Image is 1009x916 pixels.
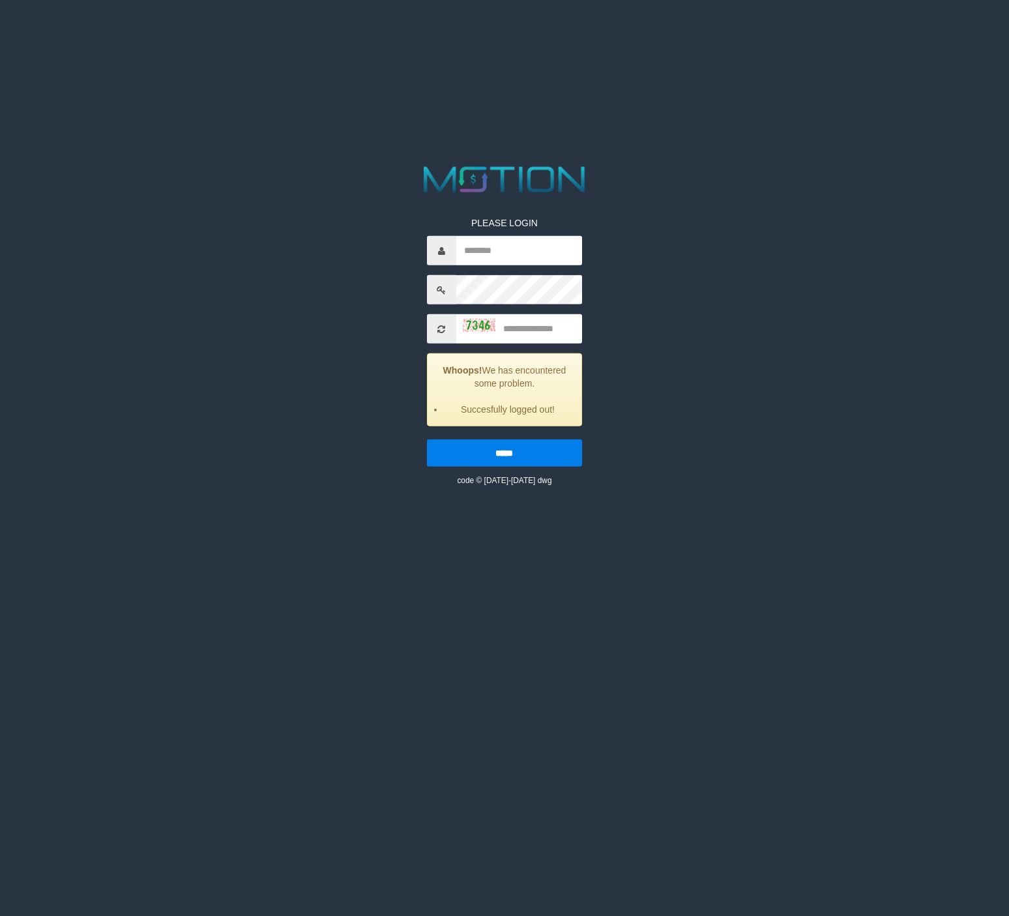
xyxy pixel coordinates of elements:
[443,365,482,376] strong: Whoops!
[463,318,495,331] img: captcha
[417,162,593,197] img: MOTION_logo.png
[427,353,582,426] div: We has encountered some problem.
[457,476,551,485] small: code © [DATE]-[DATE] dwg
[444,403,572,416] li: Succesfully logged out!
[427,216,582,229] p: PLEASE LOGIN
